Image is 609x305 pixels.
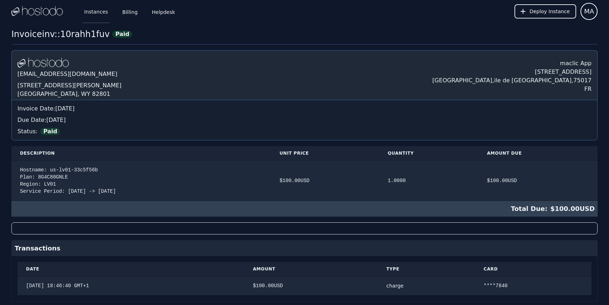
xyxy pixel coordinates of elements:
img: Logo [11,6,63,17]
div: $ 100.00 USD [253,282,369,289]
th: Type [378,262,475,276]
span: MA [584,6,594,16]
div: 1.0000 [388,177,470,184]
div: Invoice Date: [DATE] [17,104,592,113]
div: Status: [17,124,592,136]
div: $ 100.00 USD [487,177,589,184]
div: Transactions [12,241,597,256]
th: Amount Due [478,146,598,161]
div: $ 100.00 USD [11,201,598,217]
button: User menu [580,3,598,20]
th: Amount [244,262,378,276]
div: [GEOGRAPHIC_DATA], WY 82801 [17,90,122,98]
div: [STREET_ADDRESS][PERSON_NAME] [17,81,122,90]
span: Paid [40,128,60,135]
th: Card [475,262,592,276]
th: Unit Price [271,146,379,161]
span: Paid [112,31,132,38]
div: Due Date: [DATE] [17,116,592,124]
div: maclic App [432,56,592,68]
div: charge [386,282,466,289]
div: [DATE] 18:46:40 GMT+1 [26,282,236,289]
span: Total Due: [511,204,550,214]
th: Quantity [379,146,478,161]
img: Logo [17,58,69,68]
span: Deploy Instance [529,8,570,15]
div: [EMAIL_ADDRESS][DOMAIN_NAME] [17,68,122,81]
th: Date [17,262,244,276]
div: $ 100.00 USD [279,177,370,184]
div: [GEOGRAPHIC_DATA] , ile de [GEOGRAPHIC_DATA] , 75017 [432,76,592,85]
div: [STREET_ADDRESS] [432,68,592,76]
button: Deploy Instance [514,4,576,19]
th: Description [11,146,271,161]
div: Hostname: us-lv01-33c5f56b Plan: 8G4C80GNLE Region: LV01 Service Period: [DATE] -> [DATE] [20,166,262,195]
div: Invoice inv::10rahh1fuv [11,29,110,40]
div: FR [432,85,592,93]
